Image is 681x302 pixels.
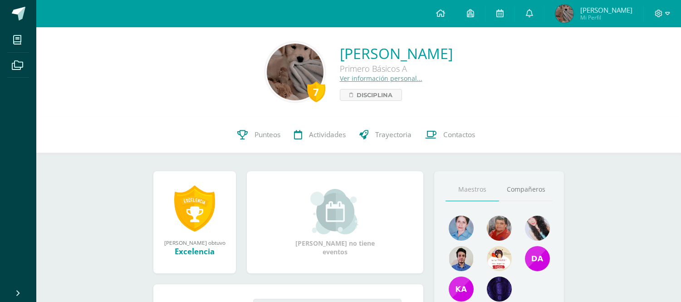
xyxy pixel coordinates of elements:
img: 7c77fd53c8e629aab417004af647256c.png [525,246,550,271]
a: Trayectoria [353,117,418,153]
a: Maestros [446,178,499,201]
div: [PERSON_NAME] no tiene eventos [290,189,381,256]
div: Excelencia [162,246,227,257]
span: Trayectoria [375,130,412,139]
a: Disciplina [340,89,402,101]
a: Contactos [418,117,482,153]
img: 18063a1d57e86cae316d13b62bda9887.png [525,216,550,241]
img: 3b19b24bf65429e0bae9bc5e391358da.png [449,216,474,241]
img: e5764cbc139c5ab3638b7b9fbcd78c28.png [487,277,512,302]
img: 57a22e3baad8e3e20f6388c0a987e578.png [449,277,474,302]
span: Actividades [309,130,346,139]
span: Mi Perfil [580,14,632,21]
img: event_small.png [310,189,360,234]
img: d63123b69092be35a03fd7481f854df0.png [267,44,323,100]
div: Primero Básicos A [340,63,453,74]
img: 6abeb608590446332ac9ffeb3d35d2d4.png [487,246,512,271]
img: 31939a3c825507503baf5dccd1318a21.png [555,5,573,23]
img: 2dffed587003e0fc8d85a787cd9a4a0a.png [449,246,474,271]
div: [PERSON_NAME] obtuvo [162,239,227,246]
a: Compañeros [499,178,553,201]
span: Disciplina [357,89,392,100]
a: Ver información personal... [340,74,422,83]
span: [PERSON_NAME] [580,5,632,15]
a: Punteos [230,117,287,153]
span: Punteos [255,130,280,139]
div: 7 [307,81,325,102]
img: 8ad4561c845816817147f6c4e484f2e8.png [487,216,512,241]
span: Contactos [443,130,475,139]
a: [PERSON_NAME] [340,44,453,63]
a: Actividades [287,117,353,153]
